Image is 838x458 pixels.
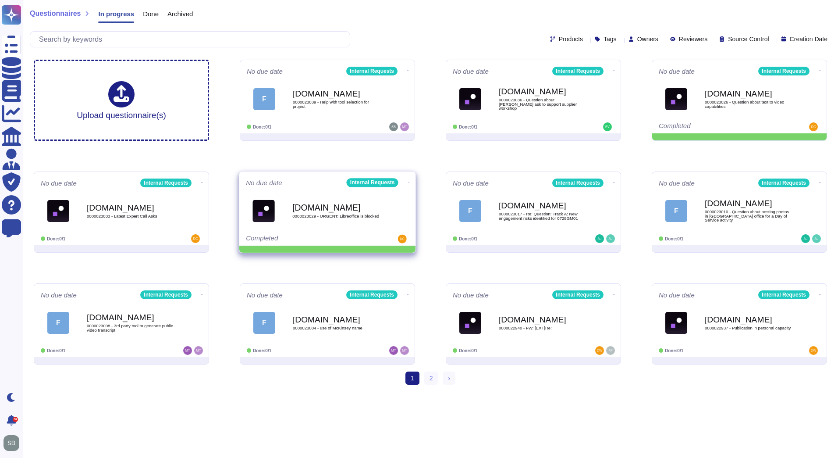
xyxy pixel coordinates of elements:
b: [DOMAIN_NAME] [705,199,792,208]
img: Logo [459,88,481,110]
span: Archived [167,11,193,17]
span: Done: 0/1 [253,348,271,353]
div: Completed [246,235,355,243]
span: Done [143,11,159,17]
img: user [194,346,203,355]
img: user [606,234,615,243]
span: 0000023039 - Help with tool selection for project [293,100,380,108]
div: Internal Requests [758,67,810,75]
div: Internal Requests [758,179,810,187]
span: Done: 0/1 [253,125,271,129]
span: 0000023010 - Question about posting photos in [GEOGRAPHIC_DATA] office for a Day of Service activity [705,210,792,222]
img: user [4,435,19,451]
img: user [400,346,409,355]
div: Internal Requests [140,179,192,187]
div: F [47,312,69,334]
img: user [183,346,192,355]
b: [DOMAIN_NAME] [293,315,380,324]
div: Internal Requests [346,290,398,299]
span: Done: 0/1 [47,348,65,353]
div: Completed [659,122,766,131]
img: user [603,122,612,131]
span: No due date [247,292,283,298]
span: No due date [453,292,489,298]
span: › [448,375,450,382]
img: user [801,234,810,243]
img: user [812,234,821,243]
b: [DOMAIN_NAME] [499,87,586,96]
span: Owners [637,36,658,42]
div: Internal Requests [552,179,604,187]
b: [DOMAIN_NAME] [705,315,792,324]
span: No due date [453,180,489,186]
span: No due date [453,68,489,75]
b: [DOMAIN_NAME] [499,315,586,324]
span: Products [559,36,583,42]
span: Done: 0/1 [459,236,477,241]
span: No due date [246,179,282,186]
img: user [400,122,409,131]
span: Questionnaires [30,10,81,17]
span: 0000022940 - FW: [EXT]Re: [499,326,586,330]
img: user [809,346,818,355]
span: 0000023008 - 3rd party tool to generate public video transcript [87,324,174,332]
img: user [389,122,398,131]
span: No due date [41,180,77,186]
b: [DOMAIN_NAME] [705,89,792,98]
img: user [606,346,615,355]
img: user [595,234,604,243]
span: 0000023004 - use of McKinsey name [293,326,380,330]
b: [DOMAIN_NAME] [87,313,174,322]
div: F [459,200,481,222]
span: No due date [659,292,695,298]
div: 9+ [13,417,18,422]
img: user [389,346,398,355]
span: In progress [98,11,134,17]
span: 0000022937 - Publication in personal capacity [705,326,792,330]
span: 0000023029 - URGENT: Libreoffice is blocked [292,214,381,218]
span: Done: 0/1 [459,348,477,353]
span: 1 [405,372,419,385]
span: 0000023036 - Question about [PERSON_NAME] ask to support supplier workshop [499,98,586,111]
span: No due date [659,180,695,186]
span: 0000023017 - Re: Question: Track A: New engagement risks identified for 0728GM01 [499,212,586,220]
span: Creation Date [790,36,827,42]
b: [DOMAIN_NAME] [292,203,381,211]
b: [DOMAIN_NAME] [499,201,586,210]
span: Done: 0/1 [665,236,683,241]
div: F [253,88,275,110]
button: user [2,433,25,453]
span: 0000023033 - Latest Expert Call Asks [87,214,174,218]
img: user [191,234,200,243]
img: Logo [459,312,481,334]
img: Logo [665,88,687,110]
div: F [665,200,687,222]
div: F [253,312,275,334]
div: Internal Requests [346,67,398,75]
span: 0000023026 - Question about text to video capabilities [705,100,792,108]
span: No due date [247,68,283,75]
input: Search by keywords [35,32,350,47]
img: Logo [665,312,687,334]
div: Internal Requests [552,290,604,299]
span: Done: 0/1 [665,348,683,353]
div: Internal Requests [140,290,192,299]
span: Reviewers [679,36,707,42]
b: [DOMAIN_NAME] [293,89,380,98]
span: Done: 0/1 [459,125,477,129]
span: No due date [659,68,695,75]
div: Internal Requests [758,290,810,299]
div: Internal Requests [552,67,604,75]
span: No due date [41,292,77,298]
span: Tags [604,36,617,42]
img: user [595,346,604,355]
b: [DOMAIN_NAME] [87,204,174,212]
div: Upload questionnaire(s) [77,81,166,119]
img: user [809,122,818,131]
img: Logo [47,200,69,222]
img: user [398,235,407,243]
span: Source Control [728,36,769,42]
img: Logo [252,200,275,222]
span: Done: 0/1 [47,236,65,241]
div: Internal Requests [347,178,398,187]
